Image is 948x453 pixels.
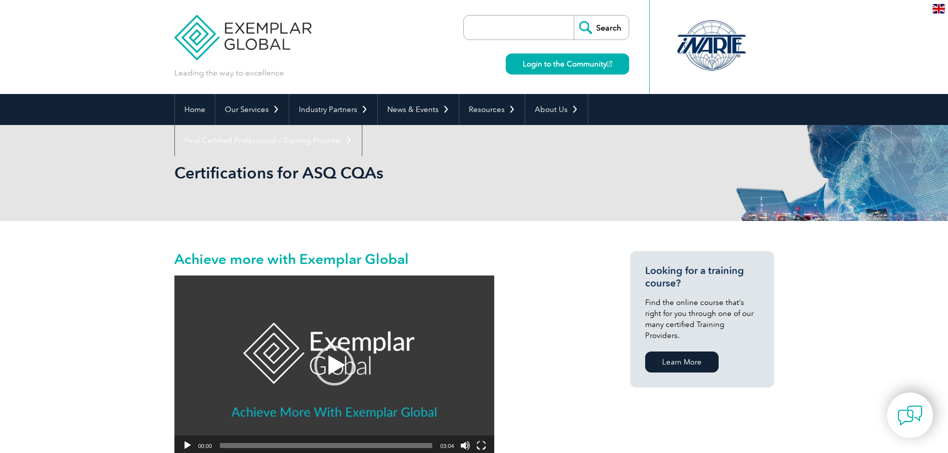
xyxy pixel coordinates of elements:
[174,67,284,78] p: Leading the way to excellence
[378,94,459,125] a: News & Events
[220,443,432,448] span: Time Slider
[933,4,945,13] img: en
[460,440,470,450] button: Mute
[506,53,629,74] a: Login to the Community
[645,351,719,372] a: Learn More
[607,61,612,66] img: open_square.png
[440,443,454,449] span: 03:04
[459,94,525,125] a: Resources
[215,94,289,125] a: Our Services
[645,297,759,341] p: Find the online course that’s right for you through one of our many certified Training Providers.
[525,94,588,125] a: About Us
[174,251,594,267] h2: Achieve more with Exemplar Global
[198,443,212,449] span: 00:00
[175,125,362,156] a: Find Certified Professional / Training Provider
[174,165,594,181] h2: Certifications for ASQ CQAs
[898,403,923,428] img: contact-chat.png
[476,440,486,450] button: Fullscreen
[182,440,192,450] button: Play
[289,94,377,125] a: Industry Partners
[645,264,759,289] h3: Looking for a training course?
[574,15,629,39] input: Search
[314,345,354,385] div: Play
[175,94,215,125] a: Home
